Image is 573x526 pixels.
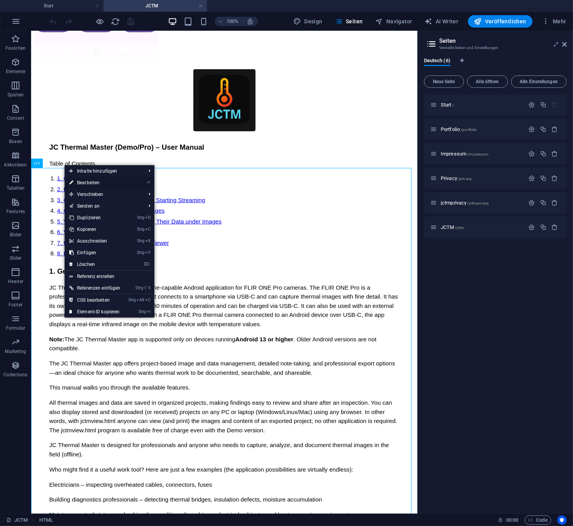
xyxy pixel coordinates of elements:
i: Seite neu laden [111,17,120,26]
h4: JCTM [103,2,207,10]
a: StrgAltCCSS bearbeiten [65,294,125,306]
i: Bei Größenänderung Zoomstufe automatisch an das gewählte Gerät anpassen. [247,18,254,25]
nav: breadcrumb [39,516,53,525]
button: Navigator [372,15,415,28]
i: Strg [135,285,143,290]
span: Verschieben [65,189,143,200]
a: ⏎Bearbeiten [65,177,125,189]
p: Akkordeon [4,162,27,168]
h3: Verwalte Seiten und Einstellungen [439,44,551,51]
span: /jctm [455,225,464,230]
span: Seiten [335,17,363,25]
i: Strg [137,250,144,255]
a: StrgIElement-ID kopieren [65,306,125,318]
a: Referenz erstellen [65,271,154,282]
button: Klicke hier, um den Vorschau-Modus zu verlassen [95,17,105,26]
i: C [145,297,151,302]
button: Neue Seite [424,75,464,88]
i: I [147,309,151,314]
i: ⌦ [144,262,151,267]
p: Boxen [9,138,22,145]
span: Klick zum Auswählen. Doppelklick zum Bearbeiten [39,516,53,525]
span: Klick, um Seite zu öffnen [441,175,472,181]
span: Klick, um Seite zu öffnen [441,200,489,206]
div: Duplizieren [540,175,547,182]
span: /portfolio [461,128,477,132]
button: Mehr [539,15,569,28]
button: Alle Einstellungen [511,75,567,88]
i: Strg [138,309,146,314]
button: reload [111,17,120,26]
button: Seiten [332,15,366,28]
span: Klick, um Seite zu öffnen [441,126,477,132]
a: StrgVEinfügen [65,247,125,259]
div: Einstellungen [529,101,535,108]
button: Usercentrics [557,516,567,525]
div: Entfernen [552,126,558,133]
p: Header [8,278,23,285]
div: Sprachen-Tabs [424,58,567,72]
span: Alle öffnen [471,79,505,84]
i: V [145,250,151,255]
p: Features [6,208,25,215]
div: JCTM/jctm [438,225,525,230]
p: Favoriten [5,45,26,51]
span: : [512,517,513,523]
div: Einstellungen [529,199,535,206]
a: StrgCKopieren [65,224,125,235]
span: Klick, um Seite zu öffnen [441,224,464,230]
div: Einstellungen [529,150,535,157]
i: ⇧ [144,285,147,290]
div: Duplizieren [540,101,547,108]
div: Einstellungen [529,126,535,133]
span: Mehr [542,17,566,25]
span: Deutsch (6) [424,56,450,67]
div: Impressum/impressum [438,151,525,156]
span: / [452,103,454,107]
i: D [145,215,151,220]
div: Die Startseite kann nicht gelöscht werden [552,101,558,108]
div: jctmprivacy/jctmprivacy [438,200,525,205]
button: Code [525,516,551,525]
span: Neue Seite [428,79,461,84]
i: V [148,285,150,290]
p: Spalten [7,92,24,98]
button: Alle öffnen [467,75,508,88]
span: Design [293,17,322,25]
a: StrgXAusschneiden [65,235,125,247]
button: 100% [215,17,242,26]
a: ⌦Löschen [65,259,125,270]
div: Duplizieren [540,150,547,157]
i: C [145,227,151,232]
div: Entfernen [552,150,558,157]
button: Design [290,15,326,28]
span: Alle Einstellungen [515,79,563,84]
span: /impressum [467,152,489,156]
i: ⏎ [147,180,151,185]
span: Code [528,516,548,525]
p: Marketing [5,348,26,355]
div: Einstellungen [529,175,535,182]
div: Start/ [438,102,525,107]
a: Strg⇧VReferenzen einfügen [65,282,125,294]
p: Formular [6,325,26,331]
span: Navigator [375,17,412,25]
div: Duplizieren [540,199,547,206]
div: Entfernen [552,199,558,206]
a: StrgDDuplizieren [65,212,125,224]
p: Elemente [6,68,26,75]
span: AI Writer [425,17,459,25]
p: Bilder [10,232,22,238]
span: Klick, um Seite zu öffnen [441,102,454,108]
p: Content [7,115,24,121]
div: Entfernen [552,224,558,231]
div: Duplizieren [540,126,547,133]
span: Veröffentlichen [474,17,526,25]
h2: Seiten [439,37,567,44]
span: Klick, um Seite zu öffnen [441,151,489,157]
i: Strg [128,297,136,302]
p: Slider [10,255,22,261]
i: Strg [137,238,144,243]
div: Privacy/privacy [438,176,525,181]
i: Alt [137,297,144,302]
